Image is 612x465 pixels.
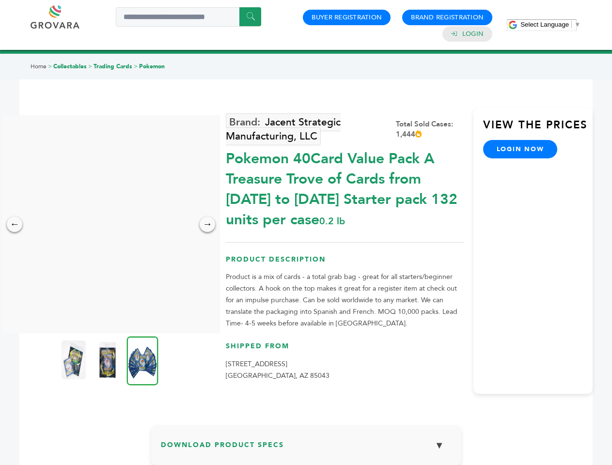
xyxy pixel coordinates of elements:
[139,62,165,70] a: Pokemon
[94,62,132,70] a: Trading Cards
[127,336,158,385] img: Pokemon 40-Card Value Pack – A Treasure Trove of Cards from 1996 to 2024 - Starter pack! 132 unit...
[312,13,382,22] a: Buyer Registration
[161,435,452,463] h3: Download Product Specs
[226,113,341,145] a: Jacent Strategic Manufacturing, LLC
[226,358,464,382] p: [STREET_ADDRESS] [GEOGRAPHIC_DATA], AZ 85043
[571,21,572,28] span: ​
[31,62,47,70] a: Home
[411,13,484,22] a: Brand Registration
[62,341,86,379] img: Pokemon 40-Card Value Pack – A Treasure Trove of Cards from 1996 to 2024 - Starter pack! 132 unit...
[7,217,22,232] div: ←
[226,341,464,358] h3: Shipped From
[226,144,464,230] div: Pokemon 40Card Value Pack A Treasure Trove of Cards from [DATE] to [DATE] Starter pack 132 units ...
[48,62,52,70] span: >
[483,140,558,158] a: login now
[88,62,92,70] span: >
[200,217,215,232] div: →
[226,255,464,272] h3: Product Description
[574,21,581,28] span: ▼
[95,341,120,379] img: Pokemon 40-Card Value Pack – A Treasure Trove of Cards from 1996 to 2024 - Starter pack! 132 unit...
[520,21,581,28] a: Select Language​
[427,435,452,456] button: ▼
[226,271,464,329] p: Product is a mix of cards - a total grab bag - great for all starters/beginner collectors. A hook...
[396,119,464,139] div: Total Sold Cases: 1,444
[462,30,484,38] a: Login
[134,62,138,70] span: >
[520,21,569,28] span: Select Language
[483,118,593,140] h3: View the Prices
[116,7,261,27] input: Search a product or brand...
[319,215,345,228] span: 0.2 lb
[53,62,87,70] a: Collectables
